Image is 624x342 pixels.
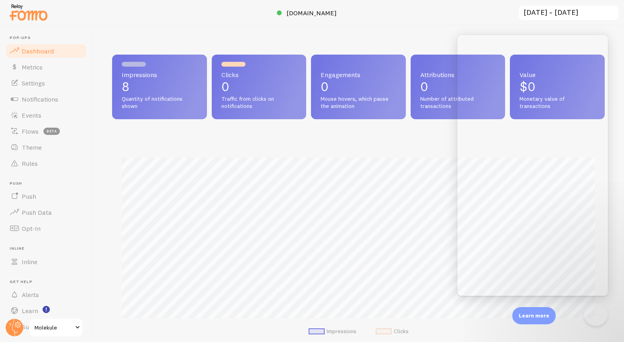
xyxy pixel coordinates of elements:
[122,96,197,110] span: Quantity of notifications shown
[122,80,197,93] p: 8
[22,95,58,103] span: Notifications
[420,96,496,110] span: Number of attributed transactions
[22,143,42,151] span: Theme
[5,75,88,91] a: Settings
[10,246,88,251] span: Inline
[43,128,60,135] span: beta
[122,71,197,78] span: Impressions
[22,192,36,200] span: Push
[376,328,409,335] li: Clicks
[43,306,50,313] svg: <p>Watch New Feature Tutorials!</p>
[5,188,88,204] a: Push
[584,302,608,326] iframe: Help Scout Beacon - Close
[10,35,88,41] span: Pop-ups
[22,79,45,87] span: Settings
[457,35,608,296] iframe: Help Scout Beacon - Live Chat, Contact Form, and Knowledge Base
[5,91,88,107] a: Notifications
[5,123,88,139] a: Flows beta
[420,80,496,93] p: 0
[10,181,88,186] span: Push
[29,318,83,337] a: Molekule
[22,291,39,299] span: Alerts
[22,47,54,55] span: Dashboard
[309,328,356,335] li: Impressions
[22,111,41,119] span: Events
[512,307,556,324] div: Learn more
[22,127,39,135] span: Flows
[5,155,88,171] a: Rules
[321,96,396,110] span: Mouse hovers, which pause the animation
[420,71,496,78] span: Attributions
[5,107,88,123] a: Events
[321,71,396,78] span: Engagements
[321,80,396,93] p: 0
[221,80,297,93] p: 0
[22,208,52,216] span: Push Data
[5,43,88,59] a: Dashboard
[5,254,88,270] a: Inline
[22,63,43,71] span: Metrics
[22,159,38,167] span: Rules
[5,220,88,236] a: Opt-In
[22,258,37,266] span: Inline
[519,312,549,320] p: Learn more
[8,2,49,22] img: fomo-relay-logo-orange.svg
[5,204,88,220] a: Push Data
[221,71,297,78] span: Clicks
[22,307,38,315] span: Learn
[5,59,88,75] a: Metrics
[5,287,88,303] a: Alerts
[35,323,73,332] span: Molekule
[221,96,297,110] span: Traffic from clicks on notifications
[22,224,41,232] span: Opt-In
[5,303,88,319] a: Learn
[10,279,88,285] span: Get Help
[5,139,88,155] a: Theme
